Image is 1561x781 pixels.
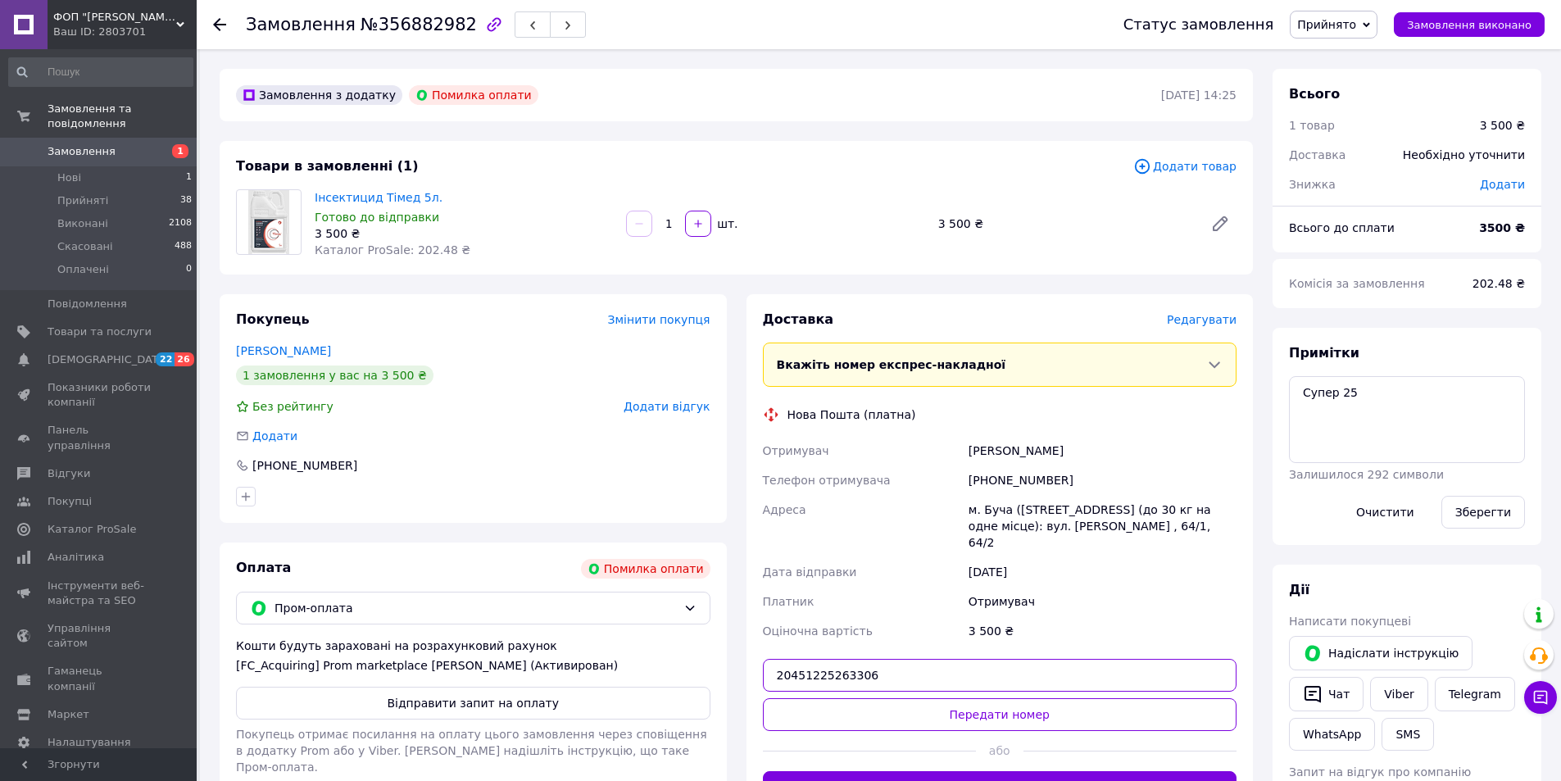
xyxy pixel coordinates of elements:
span: Дата відправки [763,565,857,579]
span: Інструменти веб-майстра та SEO [48,579,152,608]
span: Товари та послуги [48,325,152,339]
span: 2108 [169,216,192,231]
span: Скасовані [57,239,113,254]
button: Замовлення виконано [1394,12,1545,37]
span: 1 [186,170,192,185]
span: або [976,742,1023,759]
div: Ваш ID: 2803701 [53,25,197,39]
a: Telegram [1435,677,1515,711]
div: [PHONE_NUMBER] [251,457,359,474]
span: 202.48 ₴ [1473,277,1525,290]
span: Повідомлення [48,297,127,311]
span: Покупець [236,311,310,327]
span: Прийняті [57,193,108,208]
span: Примітки [1289,345,1359,361]
span: Оплачені [57,262,109,277]
span: Готово до відправки [315,211,439,224]
span: [DEMOGRAPHIC_DATA] [48,352,169,367]
span: Товари в замовленні (1) [236,158,419,174]
span: Додати відгук [624,400,710,413]
span: Дії [1289,582,1309,597]
div: Замовлення з додатку [236,85,402,105]
span: Прийнято [1297,18,1356,31]
button: Передати номер [763,698,1237,731]
div: Нова Пошта (платна) [783,406,920,423]
span: Покупці [48,494,92,509]
span: Оплата [236,560,291,575]
span: Відгуки [48,466,90,481]
span: Управління сайтом [48,621,152,651]
div: м. Буча ([STREET_ADDRESS] (до 30 кг на одне місце): вул. [PERSON_NAME] , 64/1, 64/2 [965,495,1240,557]
span: Доставка [763,311,834,327]
div: 3 500 ₴ [932,212,1197,235]
span: Редагувати [1167,313,1237,326]
span: Комісія за замовлення [1289,277,1425,290]
span: Адреса [763,503,806,516]
div: Необхідно уточнити [1393,137,1535,173]
button: Відправити запит на оплату [236,687,710,720]
div: 3 500 ₴ [1480,117,1525,134]
span: Каталог ProSale [48,522,136,537]
span: 1 [172,144,188,158]
span: Всього до сплати [1289,221,1395,234]
div: шт. [713,216,739,232]
span: Змінити покупця [608,313,710,326]
div: Помилка оплати [581,559,710,579]
span: Замовлення [246,15,356,34]
button: Чат [1289,677,1364,711]
span: Залишилося 292 символи [1289,468,1444,481]
span: Маркет [48,707,89,722]
div: 3 500 ₴ [315,225,613,242]
span: Доставка [1289,148,1345,161]
span: Аналітика [48,550,104,565]
span: Додати [252,429,297,443]
button: SMS [1382,718,1434,751]
b: 3500 ₴ [1479,221,1525,234]
button: Чат з покупцем [1524,681,1557,714]
span: Нові [57,170,81,185]
span: Показники роботи компанії [48,380,152,410]
a: [PERSON_NAME] [236,344,331,357]
input: Пошук [8,57,193,87]
span: Без рейтингу [252,400,334,413]
span: Пром-оплата [275,599,677,617]
div: Помилка оплати [409,85,538,105]
span: Додати [1480,178,1525,191]
div: [PHONE_NUMBER] [965,465,1240,495]
a: Viber [1370,677,1427,711]
button: Очистити [1342,496,1428,529]
span: 22 [156,352,175,366]
span: 0 [186,262,192,277]
span: Отримувач [763,444,829,457]
button: Надіслати інструкцію [1289,636,1473,670]
span: Панель управління [48,423,152,452]
a: Інсектицид Тімед 5л. [315,191,442,204]
time: [DATE] 14:25 [1161,89,1237,102]
span: Оціночна вартість [763,624,873,638]
span: Замовлення та повідомлення [48,102,197,131]
a: WhatsApp [1289,718,1375,751]
div: Статус замовлення [1123,16,1274,33]
span: 38 [180,193,192,208]
div: Кошти будуть зараховані на розрахунковий рахунок [236,638,710,674]
span: Налаштування [48,735,131,750]
span: Гаманець компанії [48,664,152,693]
span: Додати товар [1133,157,1237,175]
div: [DATE] [965,557,1240,587]
div: Отримувач [965,587,1240,616]
span: Покупець отримає посилання на оплату цього замовлення через сповіщення в додатку Prom або у Viber... [236,728,707,774]
a: Редагувати [1204,207,1237,240]
span: Всього [1289,86,1340,102]
textarea: Супер 25 [1289,376,1525,463]
button: Зберегти [1441,496,1525,529]
input: Номер експрес-накладної [763,659,1237,692]
span: Написати покупцеві [1289,615,1411,628]
span: Запит на відгук про компанію [1289,765,1471,779]
img: Інсектицид Тімед 5л. [248,190,289,254]
div: Повернутися назад [213,16,226,33]
span: ФОП "Семеняка" [53,10,176,25]
div: 1 замовлення у вас на 3 500 ₴ [236,366,433,385]
span: Каталог ProSale: 202.48 ₴ [315,243,470,257]
span: 26 [175,352,193,366]
div: [FC_Acquiring] Prom marketplace [PERSON_NAME] (Активирован) [236,657,710,674]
